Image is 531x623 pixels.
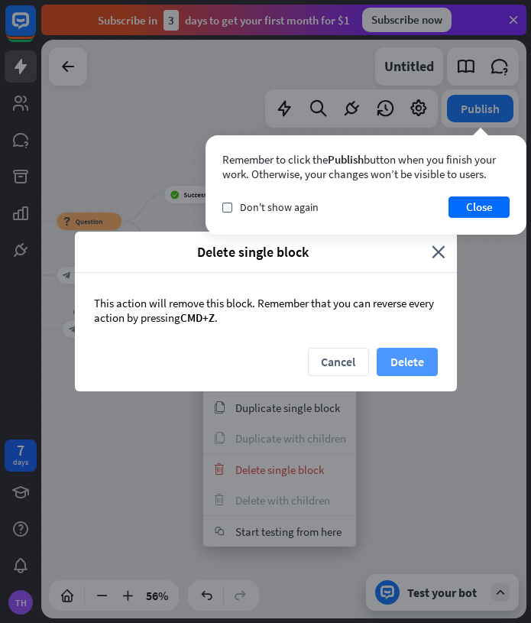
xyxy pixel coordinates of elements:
button: Cancel [308,348,369,376]
button: Open LiveChat chat widget [12,6,58,52]
div: Remember to click the button when you finish your work. Otherwise, your changes won’t be visible ... [222,152,510,181]
span: Delete single block [86,243,420,261]
button: Close [448,196,510,218]
span: Publish [328,152,364,167]
span: CMD+Z [180,310,215,325]
span: Don't show again [240,200,319,214]
div: This action will remove this block. Remember that you can reverse every action by pressing . [75,273,457,348]
button: Delete [377,348,438,376]
i: close [432,243,445,261]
